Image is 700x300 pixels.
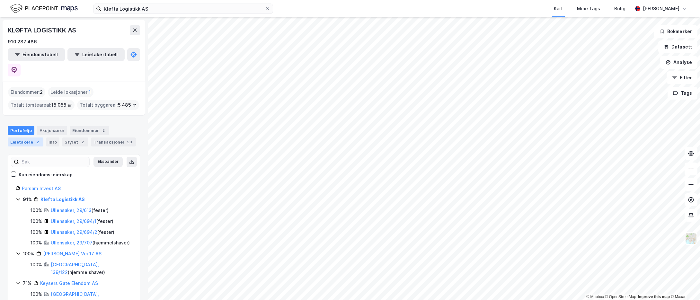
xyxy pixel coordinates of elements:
[79,139,86,145] div: 2
[62,137,88,146] div: Styret
[67,48,125,61] button: Leietakertabell
[34,139,41,145] div: 2
[51,261,132,276] div: ( hjemmelshaver )
[586,295,604,299] a: Mapbox
[8,38,37,46] div: 910 287 486
[643,5,679,13] div: [PERSON_NAME]
[668,87,697,100] button: Tags
[685,232,697,244] img: Z
[660,56,697,69] button: Analyse
[31,290,42,298] div: 100%
[51,101,72,109] span: 15 055 ㎡
[22,186,61,191] a: Parsam Invest AS
[31,217,42,225] div: 100%
[654,25,697,38] button: Bokmerker
[40,197,85,202] a: Kløfta Logistikk AS
[126,139,133,145] div: 50
[89,88,91,96] span: 1
[91,137,136,146] div: Transaksjoner
[93,157,123,167] button: Ekspander
[23,279,31,287] div: 71%
[77,100,139,110] div: Totalt byggareal :
[8,100,75,110] div: Totalt tomteareal :
[31,207,42,214] div: 100%
[51,207,109,214] div: ( fester )
[43,251,102,256] a: [PERSON_NAME] Vei 17 AS
[40,280,98,286] a: Keysers Gate Eiendom AS
[23,250,34,258] div: 100%
[23,196,32,203] div: 91%
[51,240,93,245] a: Ullensaker, 29/707
[51,217,113,225] div: ( fester )
[668,269,700,300] div: Kontrollprogram for chat
[70,126,109,135] div: Eiendommer
[19,157,89,167] input: Søk
[51,228,114,236] div: ( fester )
[668,269,700,300] iframe: Chat Widget
[8,126,34,135] div: Portefølje
[37,126,67,135] div: Aksjonærer
[667,71,697,84] button: Filter
[614,5,625,13] div: Bolig
[51,262,99,275] a: [GEOGRAPHIC_DATA], 139/122
[31,261,42,269] div: 100%
[118,101,137,109] span: 5 485 ㎡
[19,171,73,179] div: Kun eiendoms-eierskap
[638,295,670,299] a: Improve this map
[577,5,600,13] div: Mine Tags
[40,88,43,96] span: 2
[51,229,97,235] a: Ullensaker, 29/694/2
[8,87,45,97] div: Eiendommer :
[101,4,265,13] input: Søk på adresse, matrikkel, gårdeiere, leietakere eller personer
[46,137,59,146] div: Info
[31,228,42,236] div: 100%
[605,295,636,299] a: OpenStreetMap
[554,5,563,13] div: Kart
[31,239,42,247] div: 100%
[8,25,77,35] div: KLØFTA LOGISTIKK AS
[51,207,92,213] a: Ullensaker, 29/613
[51,239,130,247] div: ( hjemmelshaver )
[100,127,107,134] div: 2
[658,40,697,53] button: Datasett
[8,48,65,61] button: Eiendomstabell
[51,218,96,224] a: Ullensaker, 29/694/1
[48,87,93,97] div: Leide lokasjoner :
[8,137,43,146] div: Leietakere
[10,3,78,14] img: logo.f888ab2527a4732fd821a326f86c7f29.svg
